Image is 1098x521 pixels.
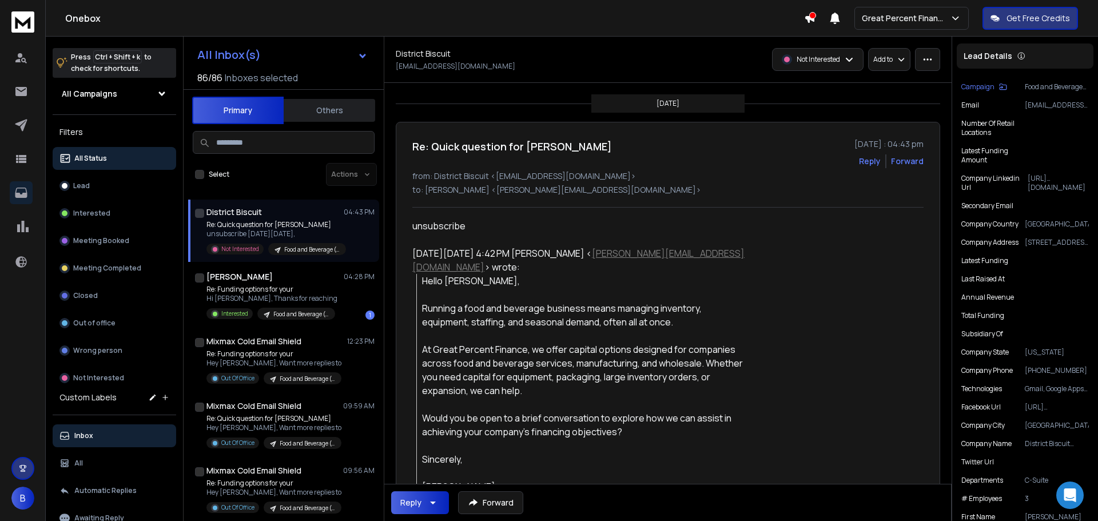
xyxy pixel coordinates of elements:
p: 09:59 AM [343,401,375,411]
button: Primary [192,97,284,124]
div: Hello [PERSON_NAME], [422,274,746,288]
button: Meeting Booked [53,229,176,252]
p: [URL][DOMAIN_NAME] [1028,174,1089,192]
span: 86 / 86 [197,71,222,85]
button: B [11,487,34,510]
p: [US_STATE] [1025,348,1089,357]
p: Secondary Email [961,201,1013,210]
p: Subsidiary of [961,329,1003,339]
p: unsubscribe [DATE][DATE], [206,229,344,238]
p: Hey [PERSON_NAME], Want more replies to [206,488,341,497]
p: Closed [73,291,98,300]
p: Departments [961,476,1003,485]
p: Company Country [961,220,1019,229]
p: C-Suite [1025,476,1089,485]
label: Select [209,170,229,179]
p: Out Of Office [221,503,254,512]
p: Latest Funding Amount [961,146,1029,165]
p: Company Linkedin Url [961,174,1028,192]
h1: [PERSON_NAME] [206,271,273,283]
div: Reply [400,497,421,508]
p: All Status [74,154,107,163]
p: Company Address [961,238,1019,247]
p: Re: Funding options for your [206,285,337,294]
p: Meeting Completed [73,264,141,273]
div: Open Intercom Messenger [1056,482,1084,509]
p: Food and Beverage (General) - [DATE] [273,310,328,319]
p: Not Interested [73,373,124,383]
p: Last Raised At [961,275,1005,284]
p: Not Interested [797,55,840,64]
h1: Mixmax Cold Email Shield [206,400,301,412]
div: [DATE][DATE] 4:42 PM [PERSON_NAME] < > wrote: [412,246,746,274]
button: All Inbox(s) [188,43,377,66]
p: from: District Biscuit <[EMAIL_ADDRESS][DOMAIN_NAME]> [412,170,924,182]
button: All Campaigns [53,82,176,105]
p: Total Funding [961,311,1004,320]
button: Others [284,98,375,123]
h1: Mixmax Cold Email Shield [206,465,301,476]
p: Hey [PERSON_NAME], Want more replies to [206,423,341,432]
p: Company Phone [961,366,1013,375]
button: Forward [458,491,523,514]
p: Number of Retail Locations [961,119,1034,137]
button: Get Free Credits [982,7,1078,30]
button: Meeting Completed [53,257,176,280]
span: Ctrl + Shift + k [93,50,142,63]
p: to: [PERSON_NAME] <[PERSON_NAME][EMAIL_ADDRESS][DOMAIN_NAME]> [412,184,924,196]
p: Lead [73,181,90,190]
h1: All Campaigns [62,88,117,100]
h1: District Biscuit [396,48,451,59]
p: Annual Revenue [961,293,1014,302]
h3: Inboxes selected [225,71,298,85]
p: Company State [961,348,1009,357]
div: At Great Percent Finance, we offer capital options designed for companies across food and beverag... [422,343,746,397]
p: [EMAIL_ADDRESS][DOMAIN_NAME] [396,62,515,71]
p: Gmail, Google Apps, Mobile Friendly, Shopify, Toast, Basis, [1025,384,1089,393]
p: Hi [PERSON_NAME], Thanks for reaching [206,294,337,303]
p: Latest Funding [961,256,1008,265]
p: 3 [1025,494,1089,503]
button: All Status [53,147,176,170]
p: 12:23 PM [347,337,375,346]
p: Inbox [74,431,93,440]
p: Out of office [73,319,116,328]
p: Hey [PERSON_NAME], Want more replies to [206,359,341,368]
p: Great Percent Finance [862,13,950,24]
p: Twitter Url [961,458,994,467]
p: Out Of Office [221,439,254,447]
p: Food and Beverage (General) - [DATE] [1025,82,1089,92]
h3: Custom Labels [59,392,117,403]
p: 04:43 PM [344,208,375,217]
p: Automatic Replies [74,486,137,495]
p: Interested [73,209,110,218]
p: Company Name [961,439,1012,448]
p: [GEOGRAPHIC_DATA] [1025,220,1089,229]
button: Reply [391,491,449,514]
div: [PERSON_NAME] [422,480,746,494]
p: Campaign [961,82,994,92]
p: Wrong person [73,346,122,355]
img: logo [11,11,34,33]
p: Facebook Url [961,403,1001,412]
p: [STREET_ADDRESS][PERSON_NAME][US_STATE] [1025,238,1089,247]
p: Lead Details [964,50,1012,62]
h1: Re: Quick question for [PERSON_NAME] [412,138,612,154]
p: Email [961,101,979,110]
p: Out Of Office [221,374,254,383]
p: Meeting Booked [73,236,129,245]
p: Re: Funding options for your [206,349,341,359]
h1: All Inbox(s) [197,49,261,61]
button: All [53,452,176,475]
p: Get Free Credits [1006,13,1070,24]
p: Food and Beverage (General) - [DATE] [284,245,339,254]
p: Technologies [961,384,1002,393]
p: Re: Quick question for [PERSON_NAME] [206,414,341,423]
h1: Mixmax Cold Email Shield [206,336,301,347]
div: Sincerely, [422,452,746,466]
p: [GEOGRAPHIC_DATA] [1025,421,1089,430]
div: Would you be open to a brief conversation to explore how we can assist in achieving your company'... [422,411,746,439]
p: [PHONE_NUMBER] [1025,366,1089,375]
